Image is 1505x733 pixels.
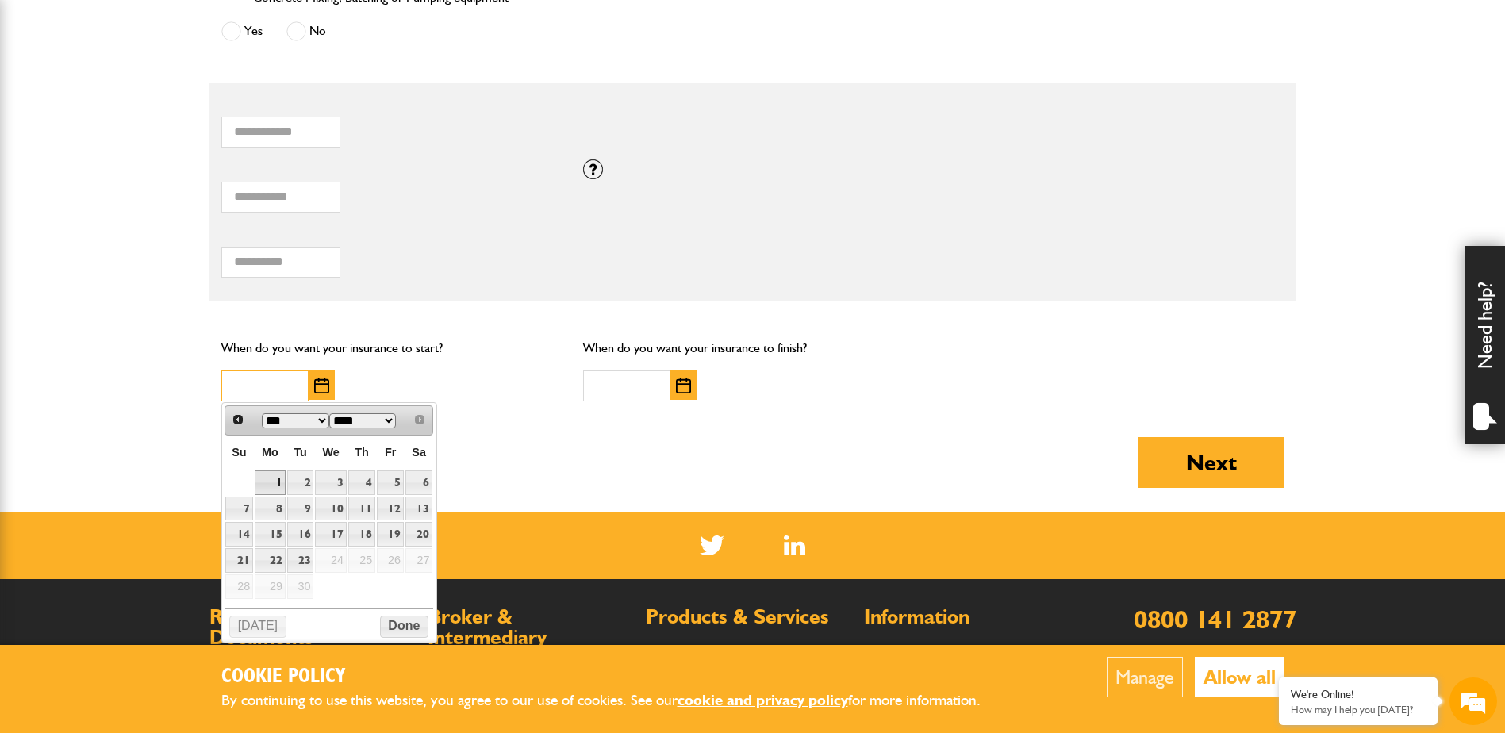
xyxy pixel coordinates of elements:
[864,607,1066,627] h2: Information
[286,21,326,41] label: No
[232,446,246,459] span: Sunday
[385,446,396,459] span: Friday
[646,607,848,627] h2: Products & Services
[27,88,67,110] img: d_20077148190_company_1631870298795_20077148190
[315,497,346,521] a: 10
[255,548,286,573] a: 22
[260,8,298,46] div: Minimize live chat window
[225,497,253,521] a: 7
[255,497,286,521] a: 8
[1465,246,1505,444] div: Need help?
[229,616,286,638] button: [DATE]
[315,522,346,547] a: 17
[287,497,314,521] a: 9
[262,446,278,459] span: Monday
[700,535,724,555] img: Twitter
[377,522,404,547] a: 19
[1291,688,1426,701] div: We're Online!
[1195,657,1284,697] button: Allow all
[1138,437,1284,488] button: Next
[784,535,805,555] img: Linked In
[221,689,1007,713] p: By continuing to use this website, you agree to our use of cookies. See our for more information.
[221,21,263,41] label: Yes
[1107,657,1183,697] button: Manage
[83,89,267,109] div: Chat with us now
[209,607,412,647] h2: Regulations & Documents
[583,338,922,359] p: When do you want your insurance to finish?
[380,616,428,638] button: Done
[21,194,290,228] input: Enter your email address
[227,408,250,431] a: Prev
[221,665,1007,689] h2: Cookie Policy
[348,470,375,495] a: 4
[21,287,290,475] textarea: Type your message and hit 'Enter'
[348,522,375,547] a: 18
[405,522,432,547] a: 20
[1291,704,1426,716] p: How may I help you today?
[21,147,290,182] input: Enter your last name
[255,470,286,495] a: 1
[323,446,340,459] span: Wednesday
[221,338,560,359] p: When do you want your insurance to start?
[225,522,253,547] a: 14
[225,548,253,573] a: 21
[216,489,288,510] em: Start Chat
[405,497,432,521] a: 13
[412,446,426,459] span: Saturday
[287,522,314,547] a: 16
[377,497,404,521] a: 12
[255,522,286,547] a: 15
[405,470,432,495] a: 6
[1134,604,1296,635] a: 0800 141 2877
[784,535,805,555] a: LinkedIn
[232,413,244,426] span: Prev
[676,378,691,393] img: Choose date
[678,691,848,709] a: cookie and privacy policy
[314,378,329,393] img: Choose date
[348,497,375,521] a: 11
[428,607,630,647] h2: Broker & Intermediary
[287,548,314,573] a: 23
[355,446,369,459] span: Thursday
[287,470,314,495] a: 2
[21,240,290,275] input: Enter your phone number
[294,446,307,459] span: Tuesday
[377,470,404,495] a: 5
[315,470,346,495] a: 3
